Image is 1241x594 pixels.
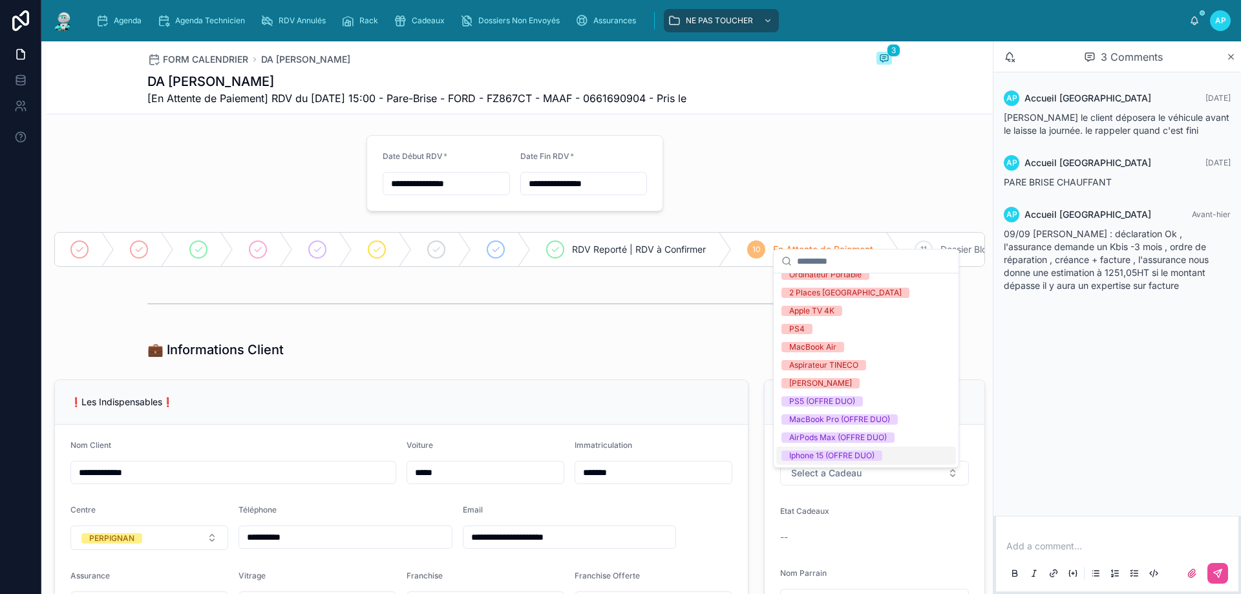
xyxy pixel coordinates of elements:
span: AP [1006,93,1017,103]
div: Suggestions [774,273,959,467]
span: Agenda [114,16,142,26]
span: Assurance [70,571,110,580]
span: [PERSON_NAME] le client déposera le véhicule avant le laisse la journée. le rappeler quand c'est ... [1004,112,1229,136]
a: Agenda [92,9,151,32]
span: Date Fin RDV [520,151,569,161]
span: NE PAS TOUCHER [686,16,753,26]
div: Aspirateur TINECO [789,360,858,370]
span: Téléphone [239,505,277,514]
button: Select Button [780,461,969,485]
a: DA [PERSON_NAME] [261,53,350,66]
span: En Attente de Paiement [773,243,873,256]
button: Select Button [70,525,228,550]
div: Iphone 15 (OFFRE DUO) [789,451,875,461]
span: [DATE] [1205,158,1231,167]
span: 10 [752,244,761,255]
div: Ordinateur Portable [789,270,862,280]
span: Voiture [407,440,433,450]
span: Immatriculation [575,440,632,450]
img: App logo [52,10,75,31]
span: AP [1215,16,1226,26]
span: Accueil [GEOGRAPHIC_DATA] [1024,208,1151,221]
span: Franchise [407,571,443,580]
span: 3 Comments [1101,49,1163,65]
div: PERPIGNAN [89,533,134,544]
div: MacBook Air [789,342,836,352]
span: Vitrage [239,571,266,580]
a: Assurances [571,9,645,32]
a: Agenda Technicien [153,9,254,32]
span: Rack [359,16,378,26]
a: Dossiers Non Envoyés [456,9,569,32]
span: AP [1006,158,1017,168]
span: [DATE] [1205,93,1231,103]
a: RDV Annulés [257,9,335,32]
div: PS5 (OFFRE DUO) [789,396,855,407]
div: [PERSON_NAME] [789,378,852,388]
span: Assurances [593,16,636,26]
h1: 💼 Informations Client [147,341,284,359]
span: [En Attente de Paiement] RDV du [DATE] 15:00 - Pare-Brise - FORD - FZ867CT - MAAF - 0661690904 - ... [147,90,686,106]
a: NE PAS TOUCHER [664,9,779,32]
span: Nom Client [70,440,111,450]
span: Centre [70,505,96,514]
div: Apple TV 4K [789,306,834,316]
span: Dossier Bloqué (Indiquer Raison Blocage) [940,243,1114,256]
span: Franchise Offerte [575,571,640,580]
span: Dossiers Non Envoyés [478,16,560,26]
div: PS4 [789,324,805,334]
span: 09/09 [PERSON_NAME] : déclaration Ok , l'assurance demande un Kbis -3 mois , ordre de réparation ... [1004,228,1209,291]
span: Email [463,505,483,514]
span: Cadeaux [412,16,445,26]
h1: DA [PERSON_NAME] [147,72,686,90]
span: 11 [920,244,927,255]
div: scrollable content [85,6,1189,35]
span: Agenda Technicien [175,16,245,26]
div: AirPods Max (OFFRE DUO) [789,432,887,443]
button: 3 [876,52,892,67]
span: ❗Les Indispensables❗ [70,396,173,407]
span: RDV Reporté | RDV à Confirmer [572,243,706,256]
span: Etat Cadeaux [780,506,829,516]
span: Date Début RDV [383,151,443,161]
div: 2 Places [GEOGRAPHIC_DATA] [789,288,902,298]
span: Accueil [GEOGRAPHIC_DATA] [1024,156,1151,169]
span: Avant-hier [1192,209,1231,219]
span: FORM CALENDRIER [163,53,248,66]
a: Rack [337,9,387,32]
span: RDV Annulés [279,16,326,26]
span: AP [1006,209,1017,220]
span: Nom Parrain [780,568,827,578]
a: Cadeaux [390,9,454,32]
span: PARE BRISE CHAUFFANT [1004,176,1112,187]
div: MacBook Pro (OFFRE DUO) [789,414,890,425]
span: Accueil [GEOGRAPHIC_DATA] [1024,92,1151,105]
span: -- [780,531,788,544]
span: 3 [887,44,900,57]
a: FORM CALENDRIER [147,53,248,66]
span: Select a Cadeau [791,467,862,480]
